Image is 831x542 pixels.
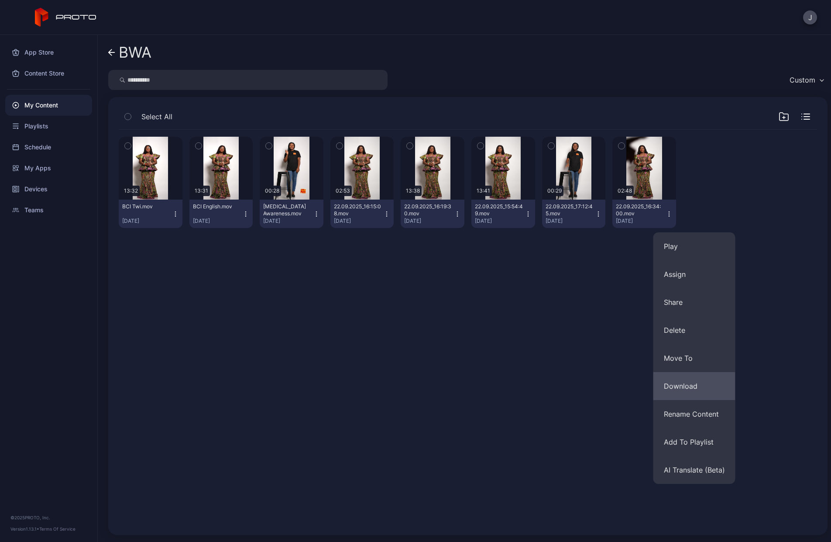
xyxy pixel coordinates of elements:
[263,203,311,217] div: Breast Cancer Awareness.mov
[334,203,382,217] div: 22.09.2025_16:15:08.mov
[193,217,243,224] div: [DATE]
[10,526,39,532] span: Version 1.13.1 •
[653,372,735,400] button: Download
[653,428,735,456] button: Add To Playlist
[616,203,664,217] div: 22.09.2025_16:34:00.mov
[5,63,92,84] a: Content Store
[785,70,828,90] button: Custom
[39,526,76,532] a: Terms Of Service
[653,316,735,344] button: Delete
[330,200,394,228] button: 22.09.2025_16:15:08.mov[DATE]
[653,400,735,428] button: Rename Content
[5,137,92,158] a: Schedule
[5,200,92,221] a: Teams
[401,200,464,228] button: 22.09.2025_16:19:30.mov[DATE]
[122,203,170,210] div: BCI Twi.mov
[404,203,452,217] div: 22.09.2025_16:19:30.mov
[653,288,735,316] button: Share
[260,200,323,228] button: [MEDICAL_DATA] Awareness.mov[DATE]
[334,217,384,224] div: [DATE]
[189,200,253,228] button: BCI English.mov[DATE]
[119,200,182,228] button: BCI Twi.mov[DATE]
[119,44,151,61] div: BWA
[404,217,454,224] div: [DATE]
[193,203,241,210] div: BCI English.mov
[108,42,151,63] a: BWA
[475,203,523,217] div: 22.09.2025_15:54:49.mov
[546,217,595,224] div: [DATE]
[10,514,87,521] div: © 2025 PROTO, Inc.
[616,217,666,224] div: [DATE]
[653,232,735,260] button: Play
[653,344,735,372] button: Move To
[471,200,535,228] button: 22.09.2025_15:54:49.mov[DATE]
[5,95,92,116] a: My Content
[803,10,817,24] button: J
[263,217,313,224] div: [DATE]
[5,42,92,63] a: App Store
[653,260,735,288] button: Assign
[5,158,92,179] a: My Apps
[612,200,676,228] button: 22.09.2025_16:34:00.mov[DATE]
[141,111,172,122] span: Select All
[546,203,594,217] div: 22.09.2025_17:12:45.mov
[5,179,92,200] a: Devices
[542,200,606,228] button: 22.09.2025_17:12:45.mov[DATE]
[653,456,735,484] button: AI Translate (Beta)
[5,116,92,137] a: Playlists
[790,76,815,84] div: Custom
[475,217,525,224] div: [DATE]
[122,217,172,224] div: [DATE]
